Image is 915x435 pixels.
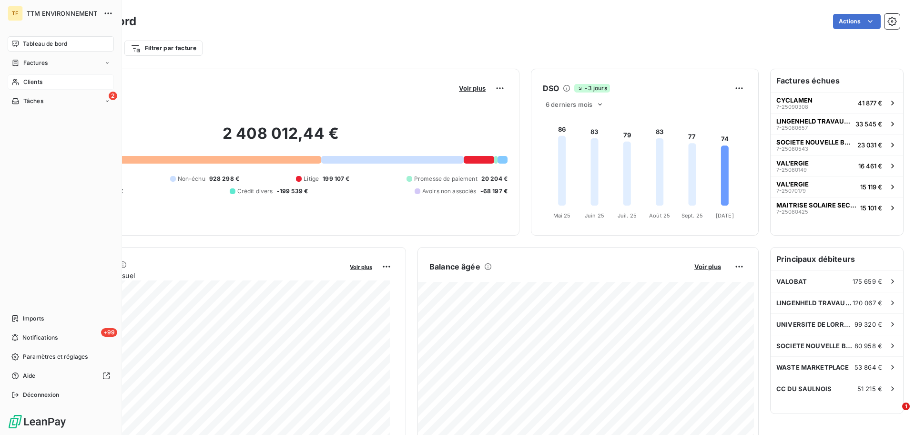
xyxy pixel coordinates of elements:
span: LINGENHELD TRAVAUX SPECIAUX [776,299,853,307]
span: Notifications [22,333,58,342]
tspan: Août 25 [649,212,670,219]
span: LINGENHELD TRAVAUX SPECIAUX [776,117,852,125]
tspan: [DATE] [716,212,734,219]
span: 928 298 € [209,175,239,183]
span: CC DU SAULNOIS [776,385,832,393]
button: Voir plus [347,262,375,271]
a: Aide [8,368,114,383]
button: VAL'ERGIE7-2507017915 119 € [771,176,903,197]
button: VAL'ERGIE7-2508014916 461 € [771,155,903,176]
span: 7-25080425 [776,209,808,215]
span: 7-25070179 [776,188,806,194]
span: WASTE MARKETPLACE [776,363,849,371]
span: Voir plus [694,263,721,270]
span: -199 539 € [277,187,308,196]
span: 15 101 € [860,204,882,212]
h2: 2 408 012,44 € [54,124,508,153]
button: SOCIETE NOUVELLE BEHEM SNB7-2508054323 031 € [771,134,903,155]
span: 51 215 € [857,385,882,393]
button: CYCLAMEN7-2509030841 877 € [771,92,903,113]
span: MAITRISE SOLAIRE SECURITE - EMBELLITOIT [776,201,856,209]
span: 199 107 € [323,175,349,183]
span: SOCIETE NOUVELLE BEHEM SNB [776,342,854,350]
span: Factures [23,59,48,67]
span: 33 545 € [855,120,882,128]
tspan: Juin 25 [585,212,604,219]
h6: Balance âgée [429,261,480,272]
span: TTM ENVIRONNEMENT [27,10,98,17]
span: Déconnexion [23,391,60,399]
span: 1 [902,403,910,410]
button: LINGENHELD TRAVAUX SPECIAUX7-2508065733 545 € [771,113,903,134]
button: Filtrer par facture [124,41,203,56]
span: UNIVERSITE DE LORRAINE [776,321,854,328]
span: 20 204 € [481,175,508,183]
tspan: Sept. 25 [681,212,703,219]
span: Non-échu [178,175,205,183]
span: 7-25080543 [776,146,808,152]
span: Voir plus [350,264,372,270]
span: VAL'ERGIE [776,180,809,188]
span: 23 031 € [857,141,882,149]
span: 80 958 € [854,342,882,350]
iframe: Intercom live chat [883,403,905,425]
span: -3 jours [574,84,610,93]
span: Paramètres et réglages [23,352,88,361]
h6: Factures échues [771,69,903,92]
span: 7-25090308 [776,104,808,110]
div: TE [8,6,23,21]
h6: Principaux débiteurs [771,248,903,270]
span: 53 864 € [854,363,882,371]
span: VALOBAT [776,278,807,285]
span: VAL'ERGIE [776,159,809,167]
button: Voir plus [691,262,724,271]
span: Promesse de paiement [414,175,478,183]
button: MAITRISE SOLAIRE SECURITE - EMBELLITOIT7-2508042515 101 € [771,197,903,218]
tspan: Mai 25 [553,212,571,219]
span: Aide [23,372,36,380]
span: -68 197 € [480,187,508,196]
span: SOCIETE NOUVELLE BEHEM SNB [776,138,854,146]
span: +99 [101,328,117,337]
span: Chiffre d'affaires mensuel [54,270,343,280]
h6: DSO [543,83,559,94]
span: 7-25080657 [776,125,808,131]
tspan: Juil. 25 [618,212,637,219]
span: CYCLAMEN [776,96,813,104]
button: Voir plus [456,84,488,93]
span: Avoirs non associés [422,187,477,196]
span: Litige [304,175,319,183]
span: 41 877 € [858,99,882,107]
span: 15 119 € [860,183,882,191]
img: Logo LeanPay [8,414,67,429]
span: Tâches [23,97,43,105]
span: Tableau de bord [23,40,67,48]
span: 6 derniers mois [546,101,592,108]
span: 2 [109,92,117,100]
span: 7-25080149 [776,167,807,173]
span: Imports [23,314,44,323]
span: 120 067 € [853,299,882,307]
span: 99 320 € [854,321,882,328]
span: Crédit divers [237,187,273,196]
span: Voir plus [459,84,486,92]
button: Actions [833,14,881,29]
span: 175 659 € [853,278,882,285]
span: Clients [23,78,42,86]
span: 16 461 € [858,162,882,170]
